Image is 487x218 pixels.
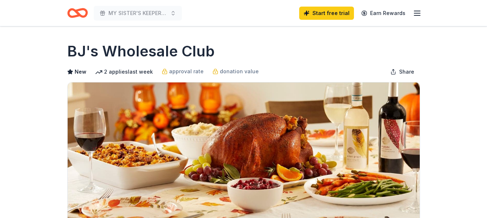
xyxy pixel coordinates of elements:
[299,7,354,20] a: Start free trial
[67,4,88,22] a: Home
[94,6,182,21] button: MY SISTER'S KEEPER (Paint and Sip Event)
[220,67,259,76] span: donation value
[162,67,204,76] a: approval rate
[212,67,259,76] a: donation value
[75,67,86,76] span: New
[67,41,215,62] h1: BJ's Wholesale Club
[399,67,414,76] span: Share
[169,67,204,76] span: approval rate
[95,67,153,76] div: 2 applies last week
[108,9,167,18] span: MY SISTER'S KEEPER (Paint and Sip Event)
[384,64,420,79] button: Share
[357,7,410,20] a: Earn Rewards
